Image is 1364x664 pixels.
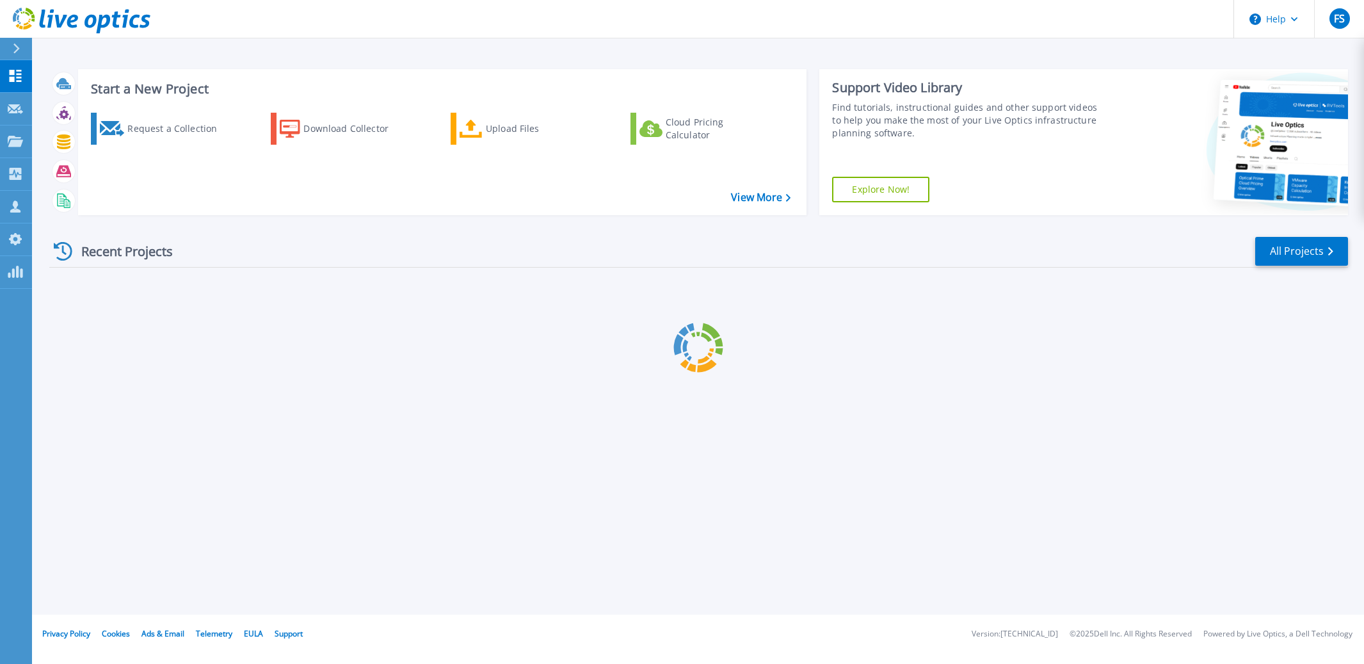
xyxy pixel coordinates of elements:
a: Download Collector [271,113,413,145]
a: Cloud Pricing Calculator [630,113,773,145]
div: Download Collector [303,116,406,142]
a: All Projects [1255,237,1348,266]
div: Find tutorials, instructional guides and other support videos to help you make the most of your L... [832,101,1103,140]
a: EULA [244,628,263,639]
li: Powered by Live Optics, a Dell Technology [1203,630,1352,638]
a: Privacy Policy [42,628,90,639]
div: Upload Files [486,116,588,142]
a: Request a Collection [91,113,234,145]
h3: Start a New Project [91,82,790,96]
div: Support Video Library [832,79,1103,96]
span: FS [1334,13,1345,24]
div: Cloud Pricing Calculator [666,116,768,142]
a: Telemetry [196,628,232,639]
div: Request a Collection [127,116,230,142]
a: Ads & Email [141,628,184,639]
div: Recent Projects [49,236,190,267]
a: Explore Now! [832,177,929,202]
a: View More [731,191,790,204]
li: Version: [TECHNICAL_ID] [972,630,1058,638]
a: Upload Files [451,113,593,145]
li: © 2025 Dell Inc. All Rights Reserved [1070,630,1192,638]
a: Cookies [102,628,130,639]
a: Support [275,628,303,639]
